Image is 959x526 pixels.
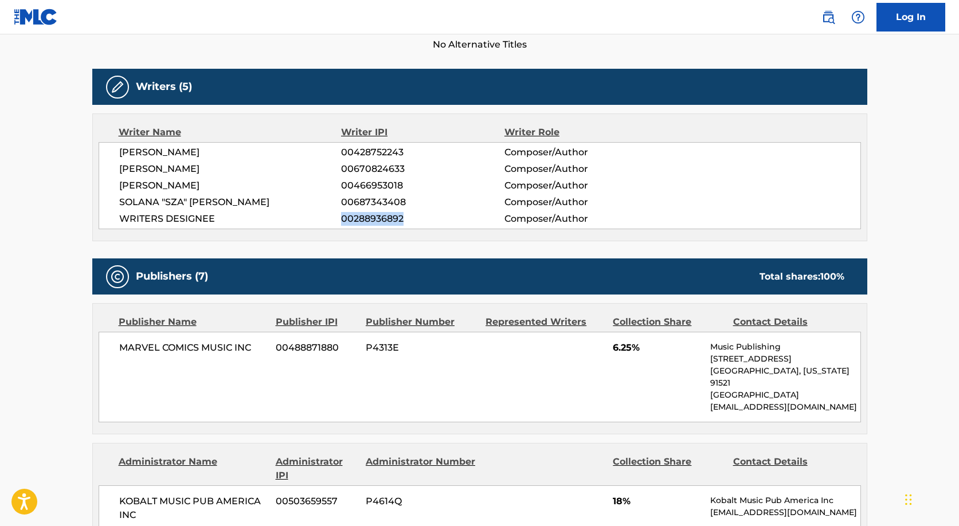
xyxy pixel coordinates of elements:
[613,455,724,482] div: Collection Share
[504,162,653,176] span: Composer/Author
[119,162,342,176] span: [PERSON_NAME]
[905,482,912,517] div: Drag
[119,212,342,226] span: WRITERS DESIGNEE
[366,315,477,329] div: Publisher Number
[276,341,357,355] span: 00488871880
[710,389,860,401] p: [GEOGRAPHIC_DATA]
[119,195,342,209] span: SOLANA "SZA" [PERSON_NAME]
[504,146,653,159] span: Composer/Author
[119,494,268,522] span: KOBALT MUSIC PUB AMERICA INC
[710,341,860,353] p: Music Publishing
[504,179,653,193] span: Composer/Author
[902,471,959,526] iframe: Chat Widget
[119,455,267,482] div: Administrator Name
[119,146,342,159] span: [PERSON_NAME]
[613,315,724,329] div: Collection Share
[733,315,844,329] div: Contact Details
[504,125,653,139] div: Writer Role
[821,10,835,24] img: search
[341,179,504,193] span: 00466953018
[760,270,844,284] div: Total shares:
[341,212,504,226] span: 00288936892
[876,3,945,32] a: Log In
[119,125,342,139] div: Writer Name
[119,341,268,355] span: MARVEL COMICS MUSIC INC
[341,162,504,176] span: 00670824633
[613,341,702,355] span: 6.25%
[820,271,844,282] span: 100 %
[341,125,504,139] div: Writer IPI
[710,494,860,507] p: Kobalt Music Pub America Inc
[119,315,267,329] div: Publisher Name
[504,212,653,226] span: Composer/Author
[613,494,702,508] span: 18%
[276,455,357,482] div: Administrator IPI
[851,10,865,24] img: help
[504,195,653,209] span: Composer/Author
[136,270,208,283] h5: Publishers (7)
[14,9,58,25] img: MLC Logo
[276,315,357,329] div: Publisher IPI
[111,270,124,284] img: Publishers
[486,315,604,329] div: Represented Writers
[136,80,192,93] h5: Writers (5)
[276,494,357,508] span: 00503659557
[92,38,867,52] span: No Alternative Titles
[710,507,860,519] p: [EMAIL_ADDRESS][DOMAIN_NAME]
[111,80,124,94] img: Writers
[119,179,342,193] span: [PERSON_NAME]
[341,195,504,209] span: 00687343408
[710,365,860,389] p: [GEOGRAPHIC_DATA], [US_STATE] 91521
[341,146,504,159] span: 00428752243
[733,455,844,482] div: Contact Details
[366,494,477,508] span: P4614Q
[710,401,860,413] p: [EMAIL_ADDRESS][DOMAIN_NAME]
[710,353,860,365] p: [STREET_ADDRESS]
[366,455,477,482] div: Administrator Number
[847,6,870,29] div: Help
[366,341,477,355] span: P4313E
[817,6,840,29] a: Public Search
